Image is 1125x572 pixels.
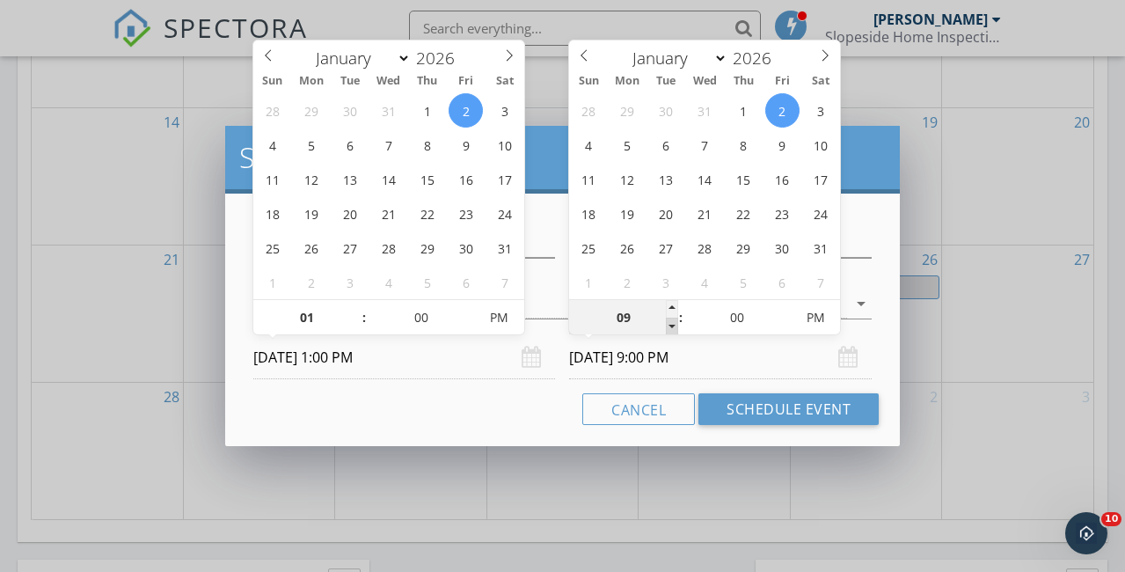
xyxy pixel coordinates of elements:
[649,265,683,299] span: February 3, 2026
[727,128,761,162] span: January 8, 2026
[727,196,761,231] span: January 22, 2026
[610,265,645,299] span: February 2, 2026
[292,76,331,87] span: Mon
[449,128,483,162] span: January 9, 2026
[688,93,722,128] span: December 31, 2025
[804,162,838,196] span: January 17, 2026
[572,265,606,299] span: February 1, 2026
[371,265,405,299] span: February 4, 2026
[410,162,444,196] span: January 15, 2026
[608,76,647,87] span: Mon
[647,76,685,87] span: Tue
[487,196,522,231] span: January 24, 2026
[804,196,838,231] span: January 24, 2026
[255,231,289,265] span: January 25, 2026
[294,196,328,231] span: January 19, 2026
[610,128,645,162] span: January 5, 2026
[569,76,608,87] span: Sun
[685,76,724,87] span: Wed
[475,300,523,335] span: Click to toggle
[649,128,683,162] span: January 6, 2026
[1101,512,1121,526] span: 10
[410,93,444,128] span: January 1, 2026
[410,265,444,299] span: February 5, 2026
[255,196,289,231] span: January 18, 2026
[408,76,447,87] span: Thu
[610,93,645,128] span: December 29, 2025
[610,196,645,231] span: January 19, 2026
[698,393,879,425] button: Schedule Event
[804,231,838,265] span: January 31, 2026
[649,196,683,231] span: January 20, 2026
[332,162,367,196] span: January 13, 2026
[332,231,367,265] span: January 27, 2026
[332,93,367,128] span: December 30, 2025
[569,336,872,379] input: Select date
[371,196,405,231] span: January 21, 2026
[449,162,483,196] span: January 16, 2026
[1065,512,1107,554] iframe: Intercom live chat
[411,47,469,70] input: Year
[765,93,800,128] span: January 2, 2026
[255,162,289,196] span: January 11, 2026
[801,76,840,87] span: Sat
[255,93,289,128] span: December 28, 2025
[851,293,872,314] i: arrow_drop_down
[572,231,606,265] span: January 25, 2026
[610,162,645,196] span: January 12, 2026
[727,93,761,128] span: January 1, 2026
[727,162,761,196] span: January 15, 2026
[371,93,405,128] span: December 31, 2025
[371,231,405,265] span: January 28, 2026
[294,231,328,265] span: January 26, 2026
[572,128,606,162] span: January 4, 2026
[332,265,367,299] span: February 3, 2026
[449,231,483,265] span: January 30, 2026
[255,128,289,162] span: January 4, 2026
[572,196,606,231] span: January 18, 2026
[239,140,886,175] h2: Schedule Event
[688,231,722,265] span: January 28, 2026
[255,265,289,299] span: February 1, 2026
[765,265,800,299] span: February 6, 2026
[765,231,800,265] span: January 30, 2026
[487,93,522,128] span: January 3, 2026
[487,162,522,196] span: January 17, 2026
[765,128,800,162] span: January 9, 2026
[582,393,695,425] button: Cancel
[649,231,683,265] span: January 27, 2026
[688,196,722,231] span: January 21, 2026
[331,76,369,87] span: Tue
[362,300,367,335] span: :
[449,93,483,128] span: January 2, 2026
[332,128,367,162] span: January 6, 2026
[332,196,367,231] span: January 20, 2026
[294,128,328,162] span: January 5, 2026
[449,196,483,231] span: January 23, 2026
[371,128,405,162] span: January 7, 2026
[294,93,328,128] span: December 29, 2025
[487,231,522,265] span: January 31, 2026
[678,300,683,335] span: :
[688,265,722,299] span: February 4, 2026
[792,300,840,335] span: Click to toggle
[410,196,444,231] span: January 22, 2026
[487,265,522,299] span: February 7, 2026
[410,231,444,265] span: January 29, 2026
[649,93,683,128] span: December 30, 2025
[763,76,801,87] span: Fri
[253,336,556,379] input: Select date
[447,76,486,87] span: Fri
[371,162,405,196] span: January 14, 2026
[765,196,800,231] span: January 23, 2026
[572,162,606,196] span: January 11, 2026
[727,265,761,299] span: February 5, 2026
[369,76,408,87] span: Wed
[649,162,683,196] span: January 13, 2026
[487,128,522,162] span: January 10, 2026
[765,162,800,196] span: January 16, 2026
[724,76,763,87] span: Thu
[294,265,328,299] span: February 2, 2026
[688,128,722,162] span: January 7, 2026
[294,162,328,196] span: January 12, 2026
